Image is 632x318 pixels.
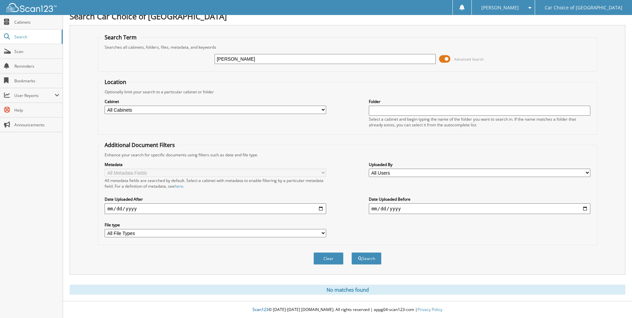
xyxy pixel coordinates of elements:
[14,49,59,54] span: Scan
[454,57,484,62] span: Advanced Search
[63,302,632,318] div: © [DATE]-[DATE] [DOMAIN_NAME]. All rights reserved | appg04-scan123-com |
[253,307,269,312] span: Scan123
[7,3,57,12] img: scan123-logo-white.svg
[417,307,442,312] a: Privacy Policy
[105,203,326,214] input: start
[369,203,590,214] input: end
[101,89,593,95] div: Optionally limit your search to a particular cabinet or folder
[14,63,59,69] span: Reminders
[14,34,58,40] span: Search
[101,44,593,50] div: Searches all cabinets, folders, files, metadata, and keywords
[369,116,590,128] div: Select a cabinet and begin typing the name of the folder you want to search in. If the name match...
[70,285,625,295] div: No matches found
[105,196,326,202] label: Date Uploaded After
[105,99,326,104] label: Cabinet
[105,162,326,167] label: Metadata
[14,78,59,84] span: Bookmarks
[599,286,632,318] iframe: Chat Widget
[369,99,590,104] label: Folder
[14,122,59,128] span: Announcements
[14,93,55,98] span: User Reports
[105,222,326,228] label: File type
[14,107,59,113] span: Help
[105,178,326,189] div: All metadata fields are searched by default. Select a cabinet with metadata to enable filtering b...
[369,196,590,202] label: Date Uploaded Before
[101,141,178,149] legend: Additional Document Filters
[175,183,183,189] a: here
[545,6,622,10] span: Car Choice of [GEOGRAPHIC_DATA]
[101,152,593,158] div: Enhance your search for specific documents using filters such as date and file type.
[14,19,59,25] span: Cabinets
[101,78,130,86] legend: Location
[369,162,590,167] label: Uploaded By
[70,11,625,22] h1: Search Car Choice of [GEOGRAPHIC_DATA]
[101,34,140,41] legend: Search Term
[481,6,519,10] span: [PERSON_NAME]
[351,252,381,265] button: Search
[314,252,343,265] button: Clear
